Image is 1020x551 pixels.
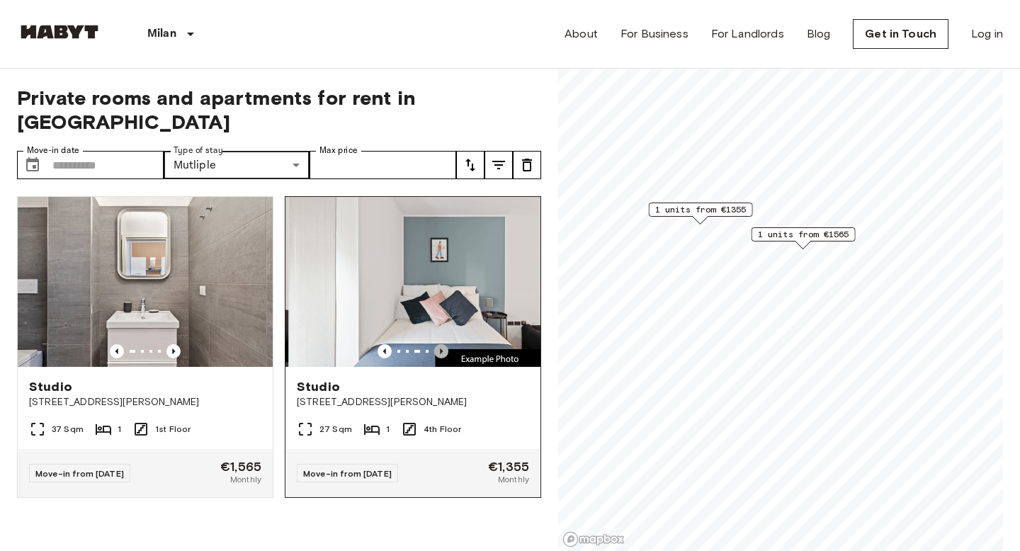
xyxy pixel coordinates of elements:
[386,423,390,436] span: 1
[288,197,543,367] img: Marketing picture of unit IT-14-001-007-01H
[297,378,340,395] span: Studio
[118,423,121,436] span: 1
[27,144,79,157] label: Move-in date
[166,344,181,358] button: Previous image
[488,460,529,473] span: €1,355
[303,468,392,479] span: Move-in from [DATE]
[18,197,273,367] img: Marketing picture of unit IT-14-040-003-01H
[18,151,47,179] button: Choose date
[319,423,352,436] span: 27 Sqm
[164,151,310,179] div: Mutliple
[110,344,124,358] button: Previous image
[620,25,688,42] a: For Business
[565,25,598,42] a: About
[17,86,541,134] span: Private rooms and apartments for rent in [GEOGRAPHIC_DATA]
[424,423,461,436] span: 4th Floor
[17,25,102,39] img: Habyt
[285,196,541,498] a: Previous imagePrevious imageStudio[STREET_ADDRESS][PERSON_NAME]27 Sqm14th FloorMove-in from [DATE...
[52,423,84,436] span: 37 Sqm
[17,196,273,498] a: Marketing picture of unit IT-14-040-003-01HPrevious imagePrevious imageStudio[STREET_ADDRESS][PER...
[498,473,529,486] span: Monthly
[853,19,948,49] a: Get in Touch
[319,144,358,157] label: Max price
[758,228,849,241] span: 1 units from €1565
[513,151,541,179] button: tune
[297,395,529,409] span: [STREET_ADDRESS][PERSON_NAME]
[155,423,191,436] span: 1st Floor
[29,395,261,409] span: [STREET_ADDRESS][PERSON_NAME]
[562,531,625,547] a: Mapbox logo
[220,460,261,473] span: €1,565
[230,473,261,486] span: Monthly
[147,25,176,42] p: Milan
[752,227,856,249] div: Map marker
[971,25,1003,42] a: Log in
[434,344,448,358] button: Previous image
[807,25,831,42] a: Blog
[655,203,747,216] span: 1 units from €1355
[35,468,124,479] span: Move-in from [DATE]
[649,203,753,225] div: Map marker
[174,144,223,157] label: Type of stay
[29,378,72,395] span: Studio
[456,151,484,179] button: tune
[711,25,784,42] a: For Landlords
[378,344,392,358] button: Previous image
[484,151,513,179] button: tune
